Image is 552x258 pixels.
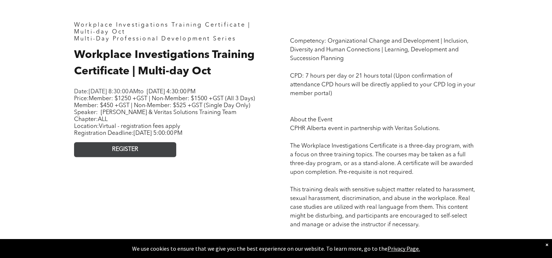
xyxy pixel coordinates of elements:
span: [PERSON_NAME] & Veritas Solutions Training Team [101,110,236,116]
span: Member: $1250 +GST | Non-Member: $1500 +GST (All 3 Days) Member: $450 +GST | Non-Member: $525 +GS... [74,96,255,109]
span: Chapter: [74,117,108,122]
span: Workplace Investigations Training Certificate | Multi-day Oct [74,50,255,77]
a: REGISTER [74,142,176,157]
span: Date: to [74,89,144,95]
div: Dismiss notification [545,241,548,248]
span: ALL [98,117,108,122]
span: Price: [74,96,255,109]
span: REGISTER [112,146,138,153]
span: Multi-Day Professional Development Series [74,36,236,42]
span: Virtual - registration fees apply [99,124,180,129]
span: [DATE] 4:30:00 PM [147,89,196,95]
span: Workplace Investigations Training Certificate | Multi-day Oct [74,22,251,35]
span: [DATE] 8:30:00 AM [89,89,138,95]
a: Privacy Page. [387,245,420,252]
span: Speaker: [74,110,98,116]
span: Location: Registration Deadline: [74,124,182,136]
span: [DATE] 5:00:00 PM [134,130,182,136]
